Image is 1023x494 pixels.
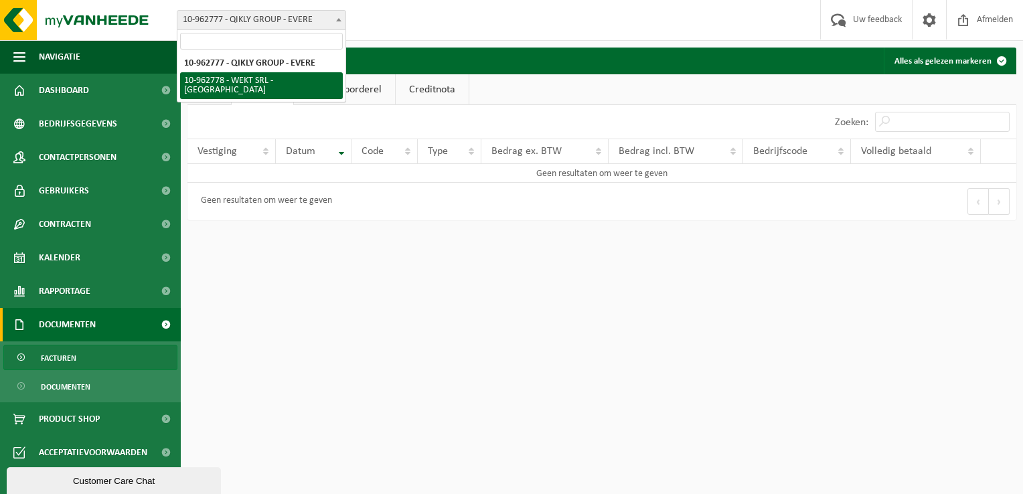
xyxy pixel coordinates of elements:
[39,241,80,274] span: Kalender
[39,107,117,141] span: Bedrijfsgegevens
[286,146,315,157] span: Datum
[194,189,332,214] div: Geen resultaten om weer te geven
[177,10,346,30] span: 10-962777 - QIKLY GROUP - EVERE
[41,374,90,400] span: Documenten
[884,48,1015,74] button: Alles als gelezen markeren
[39,274,90,308] span: Rapportage
[619,146,694,157] span: Bedrag incl. BTW
[39,308,96,341] span: Documenten
[39,74,89,107] span: Dashboard
[41,345,76,371] span: Facturen
[198,146,237,157] span: Vestiging
[861,146,931,157] span: Volledig betaald
[39,40,80,74] span: Navigatie
[835,117,868,128] label: Zoeken:
[753,146,807,157] span: Bedrijfscode
[180,55,343,72] li: 10-962777 - QIKLY GROUP - EVERE
[428,146,448,157] span: Type
[39,208,91,241] span: Contracten
[7,465,224,494] iframe: chat widget
[39,402,100,436] span: Product Shop
[177,11,345,29] span: 10-962777 - QIKLY GROUP - EVERE
[187,164,1016,183] td: Geen resultaten om weer te geven
[362,146,384,157] span: Code
[39,141,116,174] span: Contactpersonen
[967,188,989,215] button: Previous
[396,74,469,105] a: Creditnota
[989,188,1010,215] button: Next
[3,345,177,370] a: Facturen
[39,174,89,208] span: Gebruikers
[180,72,343,99] li: 10-962778 - WEKT SRL - [GEOGRAPHIC_DATA]
[3,374,177,399] a: Documenten
[39,436,147,469] span: Acceptatievoorwaarden
[491,146,562,157] span: Bedrag ex. BTW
